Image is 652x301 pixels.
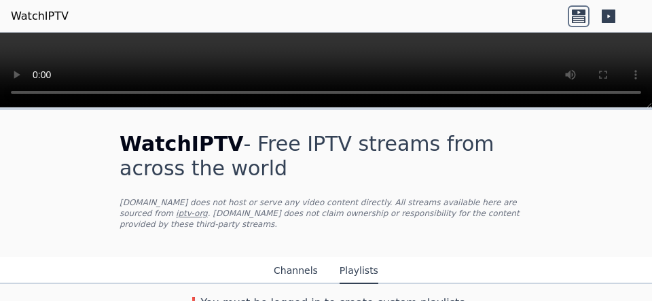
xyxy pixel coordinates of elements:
[11,8,69,24] a: WatchIPTV
[340,258,378,284] button: Playlists
[176,209,208,218] a: iptv-org
[120,132,244,156] span: WatchIPTV
[120,132,532,181] h1: - Free IPTV streams from across the world
[274,258,318,284] button: Channels
[120,197,532,230] p: [DOMAIN_NAME] does not host or serve any video content directly. All streams available here are s...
